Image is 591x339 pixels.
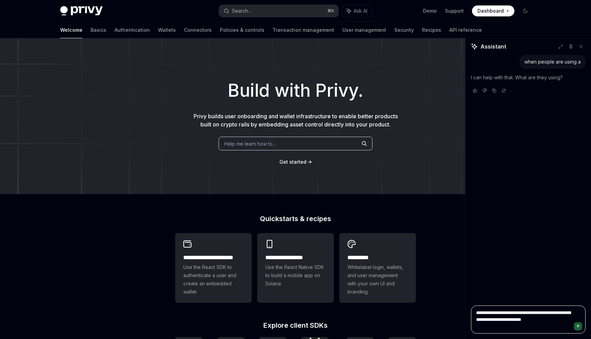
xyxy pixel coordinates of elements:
[342,22,386,38] a: User management
[60,6,103,16] img: dark logo
[219,5,339,17] button: Search...⌘K
[175,215,416,222] h2: Quickstarts & recipes
[279,159,306,165] a: Get started
[184,22,212,38] a: Connectors
[158,22,176,38] a: Wallets
[524,58,581,65] div: when people are using a
[60,22,82,38] a: Welcome
[449,22,482,38] a: API reference
[115,22,150,38] a: Authentication
[394,22,414,38] a: Security
[257,233,334,303] a: **** **** **** ***Use the React Native SDK to build a mobile app on Solana.
[481,42,506,51] span: Assistant
[339,233,416,303] a: **** *****Whitelabel login, wallets, and user management with your own UI and branding.
[422,22,441,38] a: Recipes
[354,8,367,14] span: Ask AI
[477,8,504,14] span: Dashboard
[520,5,531,16] button: Toggle dark mode
[471,73,586,82] p: I can help with that. What are they using?
[279,159,306,165] span: Get started
[265,263,326,288] span: Use the React Native SDK to build a mobile app on Solana.
[445,8,464,14] a: Support
[224,140,276,147] span: Help me learn how to…
[194,113,398,128] span: Privy builds user onboarding and wallet infrastructure to enable better products built on crypto ...
[472,5,514,16] a: Dashboard
[273,22,334,38] a: Transaction management
[342,5,372,17] button: Ask AI
[220,22,264,38] a: Policies & controls
[232,7,251,15] div: Search...
[327,8,334,14] span: ⌘ K
[11,77,580,104] h1: Build with Privy.
[423,8,437,14] a: Demo
[91,22,106,38] a: Basics
[347,263,408,296] span: Whitelabel login, wallets, and user management with your own UI and branding.
[183,263,244,296] span: Use the React SDK to authenticate a user and create an embedded wallet.
[175,322,416,329] h2: Explore client SDKs
[574,322,582,330] button: Send message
